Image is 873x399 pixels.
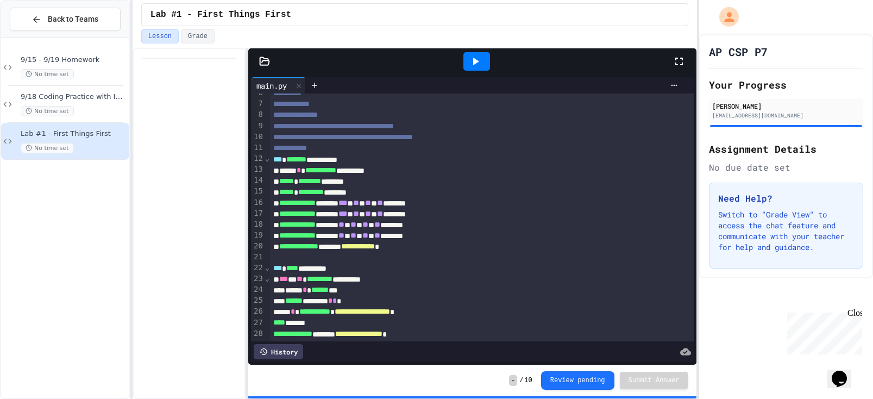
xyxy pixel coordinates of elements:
[251,208,265,219] div: 17
[251,317,265,328] div: 27
[783,308,862,354] iframe: chat widget
[718,192,854,205] h3: Need Help?
[141,29,179,43] button: Lesson
[21,92,127,102] span: 9/18 Coding Practice with Images
[251,132,265,142] div: 10
[629,376,680,385] span: Submit Answer
[251,164,265,175] div: 13
[251,295,265,306] div: 25
[251,186,265,197] div: 15
[251,121,265,132] div: 9
[524,376,532,385] span: 10
[251,109,265,120] div: 8
[10,8,121,31] button: Back to Teams
[181,29,215,43] button: Grade
[712,111,860,120] div: [EMAIL_ADDRESS][DOMAIN_NAME]
[251,77,306,93] div: main.py
[709,141,863,157] h2: Assignment Details
[519,376,523,385] span: /
[251,153,265,164] div: 12
[251,80,292,91] div: main.py
[718,209,854,253] p: Switch to "Grade View" to access the chat feature and communicate with your teacher for help and ...
[827,356,862,388] iframe: chat widget
[708,4,742,29] div: My Account
[21,69,74,79] span: No time set
[251,98,265,109] div: 7
[251,328,265,339] div: 28
[709,161,863,174] div: No due date set
[251,284,265,295] div: 24
[251,88,265,98] div: 6
[251,241,265,252] div: 20
[251,197,265,208] div: 16
[709,77,863,92] h2: Your Progress
[251,306,265,317] div: 26
[541,371,614,390] button: Review pending
[251,219,265,230] div: 18
[265,154,270,163] span: Fold line
[509,375,517,386] span: -
[251,263,265,273] div: 22
[48,14,98,25] span: Back to Teams
[265,274,270,283] span: Fold line
[265,263,270,272] span: Fold line
[21,55,127,65] span: 9/15 - 9/19 Homework
[712,101,860,111] div: [PERSON_NAME]
[709,44,768,59] h1: AP CSP P7
[251,230,265,241] div: 19
[620,372,688,389] button: Submit Answer
[21,106,74,116] span: No time set
[251,175,265,186] div: 14
[251,273,265,284] div: 23
[21,129,127,139] span: Lab #1 - First Things First
[150,8,291,21] span: Lab #1 - First Things First
[4,4,75,69] div: Chat with us now!Close
[254,344,303,359] div: History
[251,252,265,263] div: 21
[21,143,74,153] span: No time set
[251,142,265,153] div: 11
